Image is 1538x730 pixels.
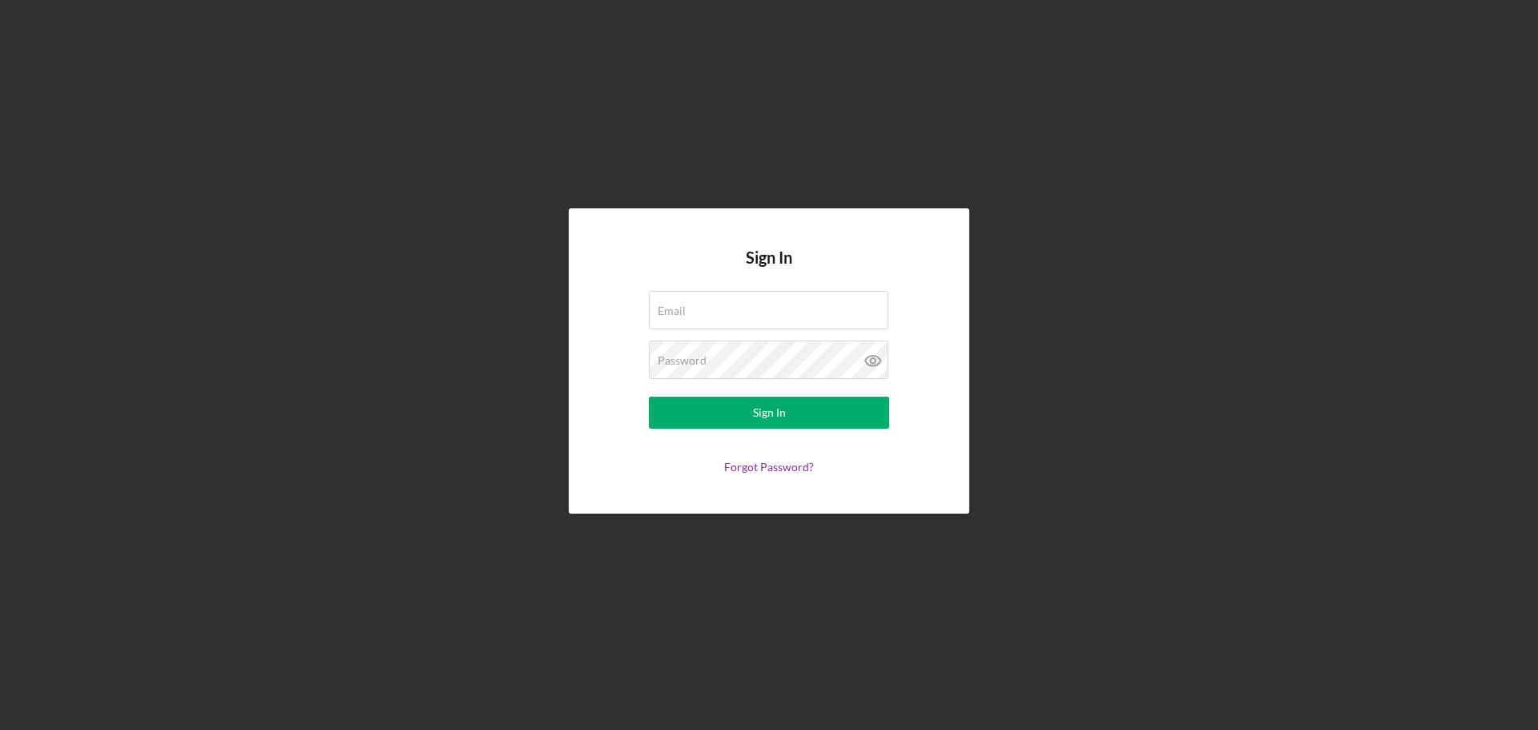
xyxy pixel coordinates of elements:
[746,248,792,291] h4: Sign In
[724,460,814,474] a: Forgot Password?
[649,397,889,429] button: Sign In
[658,354,707,367] label: Password
[658,305,686,317] label: Email
[753,397,786,429] div: Sign In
